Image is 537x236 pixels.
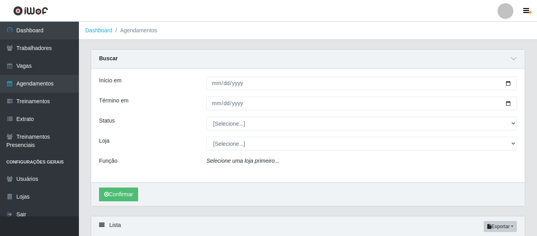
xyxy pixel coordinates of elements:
[99,137,109,145] label: Loja
[206,97,517,110] input: 00/00/0000
[206,76,517,90] input: 00/00/0000
[85,27,112,33] a: Dashboard
[13,6,48,16] img: CoreUI Logo
[99,117,115,125] label: Status
[99,97,129,105] label: Término em
[79,22,537,40] nav: breadcrumb
[112,26,157,35] li: Agendamentos
[484,221,517,232] button: Exportar
[99,157,118,165] label: Função
[99,188,138,201] button: Confirmar
[206,158,279,164] i: Selecione uma loja primeiro...
[99,55,118,61] strong: Buscar
[99,76,122,85] label: Início em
